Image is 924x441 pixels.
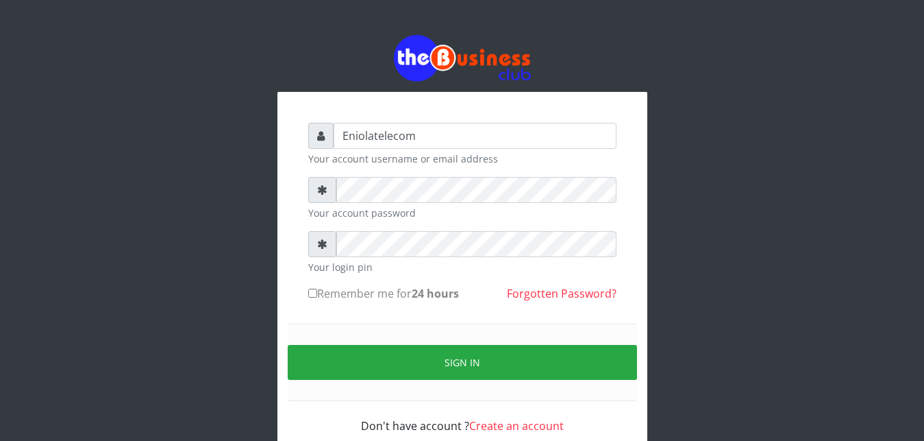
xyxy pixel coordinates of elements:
button: Sign in [288,345,637,380]
input: Username or email address [334,123,616,149]
input: Remember me for24 hours [308,289,317,298]
b: 24 hours [412,286,459,301]
div: Don't have account ? [308,401,616,434]
a: Create an account [469,418,564,433]
label: Remember me for [308,285,459,302]
small: Your account password [308,206,616,220]
a: Forgotten Password? [507,286,616,301]
small: Your account username or email address [308,152,616,166]
small: Your login pin [308,260,616,274]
